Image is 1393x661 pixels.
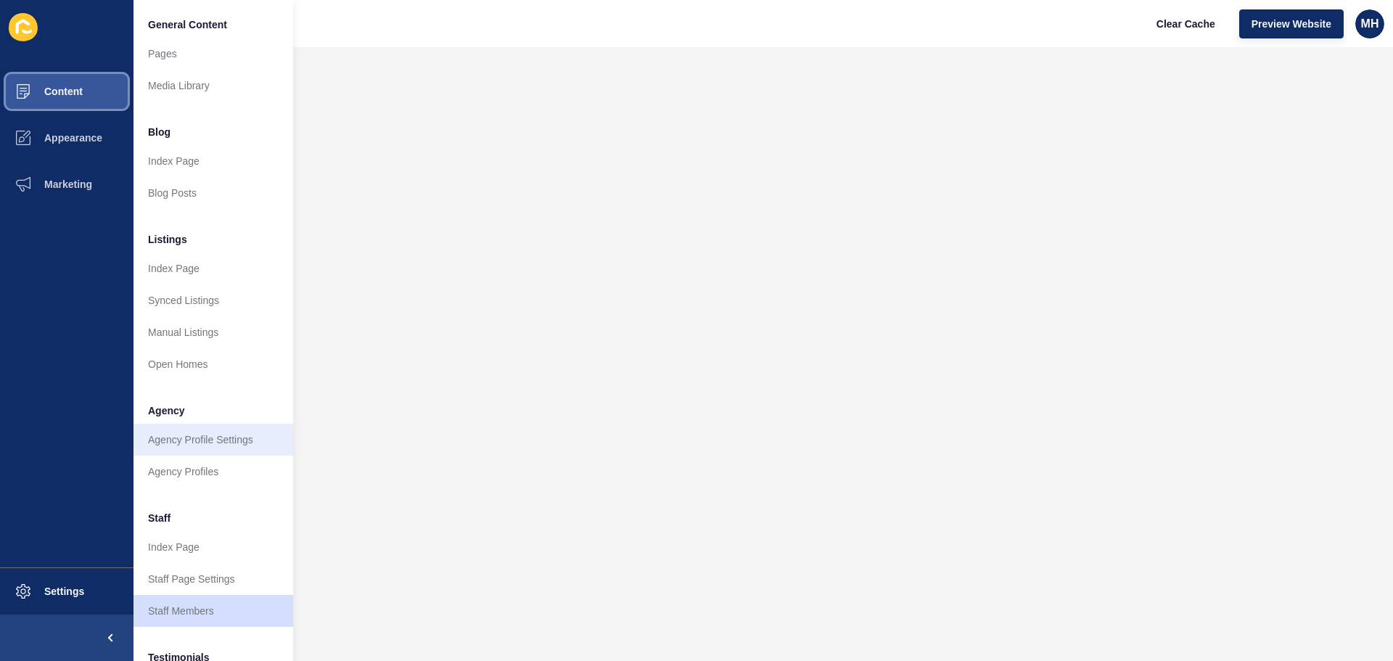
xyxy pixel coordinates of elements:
[133,316,293,348] a: Manual Listings
[1361,17,1379,31] span: MH
[1144,9,1228,38] button: Clear Cache
[133,424,293,456] a: Agency Profile Settings
[1156,17,1215,31] span: Clear Cache
[148,232,187,247] span: Listings
[133,38,293,70] a: Pages
[148,125,170,139] span: Blog
[148,403,185,418] span: Agency
[133,284,293,316] a: Synced Listings
[133,595,293,627] a: Staff Members
[133,70,293,102] a: Media Library
[133,348,293,380] a: Open Homes
[1239,9,1344,38] button: Preview Website
[133,145,293,177] a: Index Page
[1252,17,1331,31] span: Preview Website
[133,456,293,488] a: Agency Profiles
[133,563,293,595] a: Staff Page Settings
[148,511,170,525] span: Staff
[133,253,293,284] a: Index Page
[133,177,293,209] a: Blog Posts
[148,17,227,32] span: General Content
[133,531,293,563] a: Index Page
